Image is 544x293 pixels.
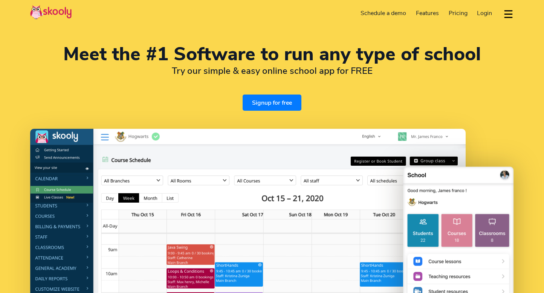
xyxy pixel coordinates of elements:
[30,45,514,63] h1: Meet the #1 Software to run any type of school
[444,7,472,19] a: Pricing
[477,9,492,17] span: Login
[243,95,301,111] a: Signup for free
[30,65,514,76] h2: Try our simple & easy online school app for FREE
[449,9,468,17] span: Pricing
[356,7,411,19] a: Schedule a demo
[30,5,72,20] img: Skooly
[503,5,514,23] button: dropdown menu
[411,7,444,19] a: Features
[472,7,497,19] a: Login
